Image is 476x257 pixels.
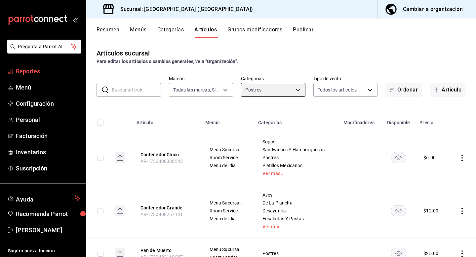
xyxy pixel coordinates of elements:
[194,26,217,38] button: Artículos
[210,216,246,221] span: Menú del dia
[140,159,183,164] span: AR-1730408380545
[140,204,193,211] button: edit-product-location
[16,99,80,108] span: Configuración
[262,163,331,168] span: Platillos Mexicanos
[423,154,436,161] div: $ 6.00
[262,147,331,152] span: Sandwiches Y Hamburguesas
[293,26,313,38] button: Publicar
[16,209,80,218] span: Recomienda Parrot
[245,87,261,93] span: Postres
[262,139,331,144] span: Sopas
[140,151,193,158] button: edit-product-location
[227,26,282,38] button: Grupos modificadores
[16,131,80,140] span: Facturación
[391,205,406,216] button: availability-product
[201,110,254,131] th: Menús
[140,212,183,217] span: AR-1730408267141
[318,87,357,93] span: Todos los artículos
[313,76,378,81] label: Tipo de venta
[339,110,382,131] th: Modificadores
[385,83,422,97] button: Ordenar
[210,147,246,152] span: Menu Sucursal.
[16,226,80,235] span: [PERSON_NAME]
[97,26,119,38] button: Resumen
[459,155,465,161] button: actions
[115,5,253,13] h3: Sucursal: [GEOGRAPHIC_DATA] ([GEOGRAPHIC_DATA])
[262,171,331,176] a: Ver más...
[262,208,331,213] span: Desayunos
[416,110,449,131] th: Precio
[210,201,246,205] span: Menu Sucursal.
[423,250,438,257] div: $ 25.00
[18,43,71,50] span: Pregunta a Parrot AI
[262,201,331,205] span: De La Plancha
[382,110,416,131] th: Disponible
[210,208,246,213] span: Room Service
[262,224,331,229] a: Ver más...
[459,250,465,257] button: actions
[97,48,150,58] div: Artículos sucursal
[5,48,81,55] a: Pregunta a Parrot AI
[73,17,78,22] button: open_drawer_menu
[16,83,80,92] span: Menú
[16,194,72,202] span: Ayuda
[130,26,146,38] button: Menús
[157,26,184,38] button: Categorías
[169,76,233,81] label: Marcas
[16,115,80,124] span: Personal
[241,76,305,81] label: Categorías
[173,87,221,93] span: Todas las marcas, Sin marca
[16,164,80,173] span: Suscripción
[430,83,465,97] button: Artículo
[262,216,331,221] span: Ensaladas Y Pastas
[262,193,331,197] span: Aves
[403,5,463,14] div: Cambiar a organización
[254,110,339,131] th: Categorías
[97,59,238,64] strong: Para editar los artículos o cambios generales, ve a “Organización”.
[423,207,438,214] div: $ 12.00
[210,247,246,252] span: Menu Sucursal.
[97,26,476,38] div: navigation tabs
[8,247,80,254] span: Sugerir nueva función
[391,152,406,163] button: availability-product
[459,208,465,214] button: actions
[140,247,193,254] button: edit-product-location
[16,67,80,76] span: Reportes
[112,83,161,96] input: Buscar artículo
[262,155,331,160] span: Postres
[210,155,246,160] span: Room Service
[133,110,201,131] th: Artículo
[210,163,246,168] span: Menú del dia
[16,148,80,157] span: Inventarios
[7,40,81,54] button: Pregunta a Parrot AI
[262,251,331,256] span: Postres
